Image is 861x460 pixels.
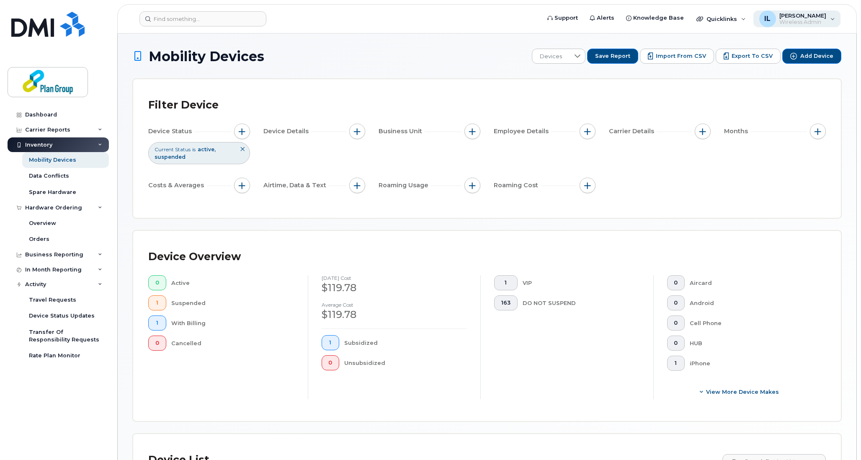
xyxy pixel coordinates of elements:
[155,146,191,153] span: Current Status
[263,127,311,136] span: Device Details
[494,181,541,190] span: Roaming Cost
[148,181,206,190] span: Costs & Averages
[674,360,678,367] span: 1
[148,246,241,268] div: Device Overview
[494,275,518,290] button: 1
[690,336,812,351] div: HUB
[667,336,685,351] button: 0
[148,315,166,331] button: 1
[344,335,467,350] div: Subsidized
[674,320,678,326] span: 0
[523,295,640,310] div: DO NOT SUSPEND
[328,339,332,346] span: 1
[328,359,332,366] span: 0
[732,52,773,60] span: Export to CSV
[667,275,685,290] button: 0
[690,356,812,371] div: iPhone
[523,275,640,290] div: VIP
[587,49,638,64] button: Save Report
[155,340,159,346] span: 0
[322,335,340,350] button: 1
[148,275,166,290] button: 0
[155,300,159,306] span: 1
[690,295,812,310] div: Android
[494,295,518,310] button: 163
[640,49,714,64] button: Import from CSV
[171,295,294,310] div: Suspended
[322,355,340,370] button: 0
[148,127,194,136] span: Device Status
[501,300,510,306] span: 163
[148,336,166,351] button: 0
[263,181,329,190] span: Airtime, Data & Text
[171,275,294,290] div: Active
[674,300,678,306] span: 0
[690,315,812,331] div: Cell Phone
[322,275,467,281] h4: [DATE] cost
[501,279,510,286] span: 1
[155,320,159,326] span: 1
[674,340,678,346] span: 0
[344,355,467,370] div: Unsubsidized
[674,279,678,286] span: 0
[667,356,685,371] button: 1
[171,315,294,331] div: With Billing
[494,127,551,136] span: Employee Details
[724,127,750,136] span: Months
[322,302,467,308] h4: Average cost
[379,127,425,136] span: Business Unit
[667,315,685,331] button: 0
[706,388,779,396] span: View More Device Makes
[609,127,657,136] span: Carrier Details
[800,52,833,60] span: Add Device
[690,275,812,290] div: Aircard
[716,49,781,64] button: Export to CSV
[595,52,630,60] span: Save Report
[667,295,685,310] button: 0
[656,52,706,60] span: Import from CSV
[148,295,166,310] button: 1
[148,94,219,116] div: Filter Device
[782,49,841,64] button: Add Device
[192,146,196,153] span: is
[322,308,467,322] div: $119.78
[379,181,431,190] span: Roaming Usage
[149,49,264,64] span: Mobility Devices
[171,336,294,351] div: Cancelled
[532,49,570,64] span: Devices
[322,281,467,295] div: $119.78
[667,384,813,399] button: View More Device Makes
[155,154,186,160] span: suspended
[155,279,159,286] span: 0
[198,146,216,152] span: active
